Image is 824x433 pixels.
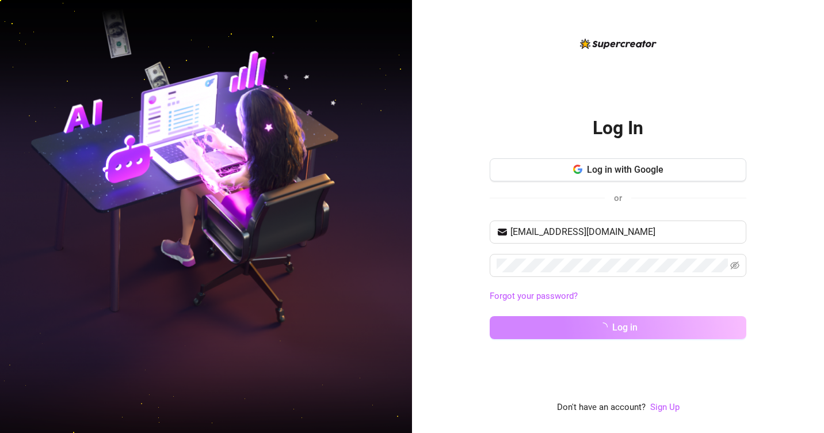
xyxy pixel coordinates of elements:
[490,290,746,303] a: Forgot your password?
[557,401,646,415] span: Don't have an account?
[730,261,739,270] span: eye-invisible
[580,39,657,49] img: logo-BBDzfeDw.svg
[490,158,746,181] button: Log in with Google
[587,164,663,175] span: Log in with Google
[650,401,680,415] a: Sign Up
[598,322,608,332] span: loading
[490,291,578,301] a: Forgot your password?
[490,316,746,339] button: Log in
[650,402,680,412] a: Sign Up
[510,225,739,239] input: Your email
[614,193,622,203] span: or
[593,116,643,140] h2: Log In
[612,322,638,333] span: Log in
